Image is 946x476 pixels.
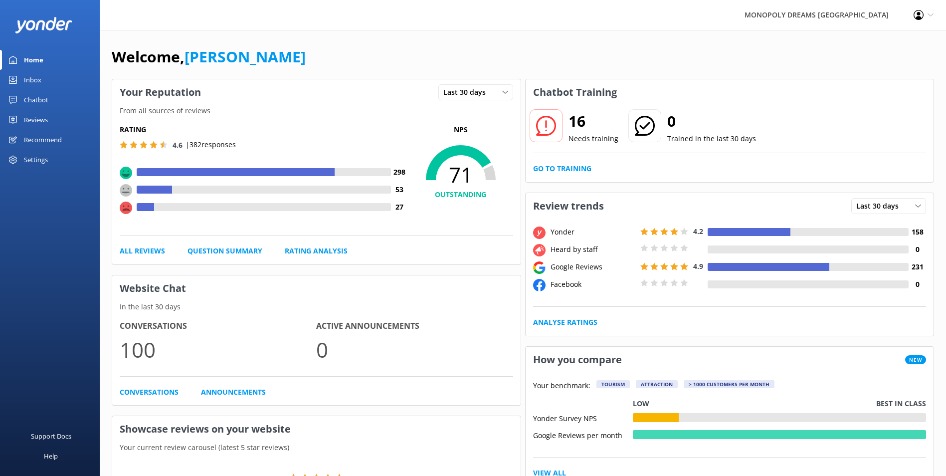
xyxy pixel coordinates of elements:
div: Inbox [24,70,41,90]
p: NPS [408,124,513,135]
div: Google Reviews per month [533,430,633,439]
p: Your benchmark: [533,380,590,392]
a: Conversations [120,387,179,398]
h4: 158 [909,227,926,238]
a: Rating Analysis [285,245,348,256]
div: Tourism [596,380,630,388]
h4: Active Announcements [316,320,513,333]
span: Last 30 days [443,87,492,98]
div: Yonder [548,227,638,238]
a: Announcements [201,387,266,398]
h3: Review trends [526,193,611,219]
h4: OUTSTANDING [408,189,513,200]
p: Low [633,398,649,409]
div: Help [44,446,58,466]
p: Trained in the last 30 days [667,133,756,144]
h3: How you compare [526,347,629,373]
span: 4.6 [173,140,183,150]
div: Settings [24,150,48,170]
div: Reviews [24,110,48,130]
div: Chatbot [24,90,48,110]
h2: 16 [568,109,618,133]
div: > 1000 customers per month [684,380,774,388]
div: Home [24,50,43,70]
a: Question Summary [188,245,262,256]
a: All Reviews [120,245,165,256]
img: yonder-white-logo.png [15,17,72,33]
span: 4.9 [693,261,703,271]
div: Heard by staff [548,244,638,255]
h4: 298 [391,167,408,178]
h3: Website Chat [112,275,521,301]
a: Analyse Ratings [533,317,597,328]
a: Go to Training [533,163,591,174]
p: From all sources of reviews [112,105,521,116]
span: 71 [408,162,513,187]
div: Yonder Survey NPS [533,413,633,422]
h4: 53 [391,184,408,195]
h4: 231 [909,261,926,272]
div: Facebook [548,279,638,290]
h4: Conversations [120,320,316,333]
p: Needs training [568,133,618,144]
div: Support Docs [31,426,71,446]
a: [PERSON_NAME] [185,46,306,67]
p: 100 [120,333,316,366]
div: Recommend [24,130,62,150]
h4: 0 [909,279,926,290]
span: 4.2 [693,227,703,236]
h3: Your Reputation [112,79,208,105]
h4: 27 [391,202,408,213]
span: New [905,355,926,364]
h3: Chatbot Training [526,79,624,105]
div: Attraction [636,380,678,388]
p: Your current review carousel (latest 5 star reviews) [112,442,521,453]
h4: 0 [909,244,926,255]
p: | 382 responses [186,139,236,150]
p: In the last 30 days [112,301,521,312]
h3: Showcase reviews on your website [112,416,521,442]
h1: Welcome, [112,45,306,69]
h5: Rating [120,124,408,135]
div: Google Reviews [548,261,638,272]
span: Last 30 days [856,201,905,212]
p: Best in class [876,398,926,409]
h2: 0 [667,109,756,133]
p: 0 [316,333,513,366]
